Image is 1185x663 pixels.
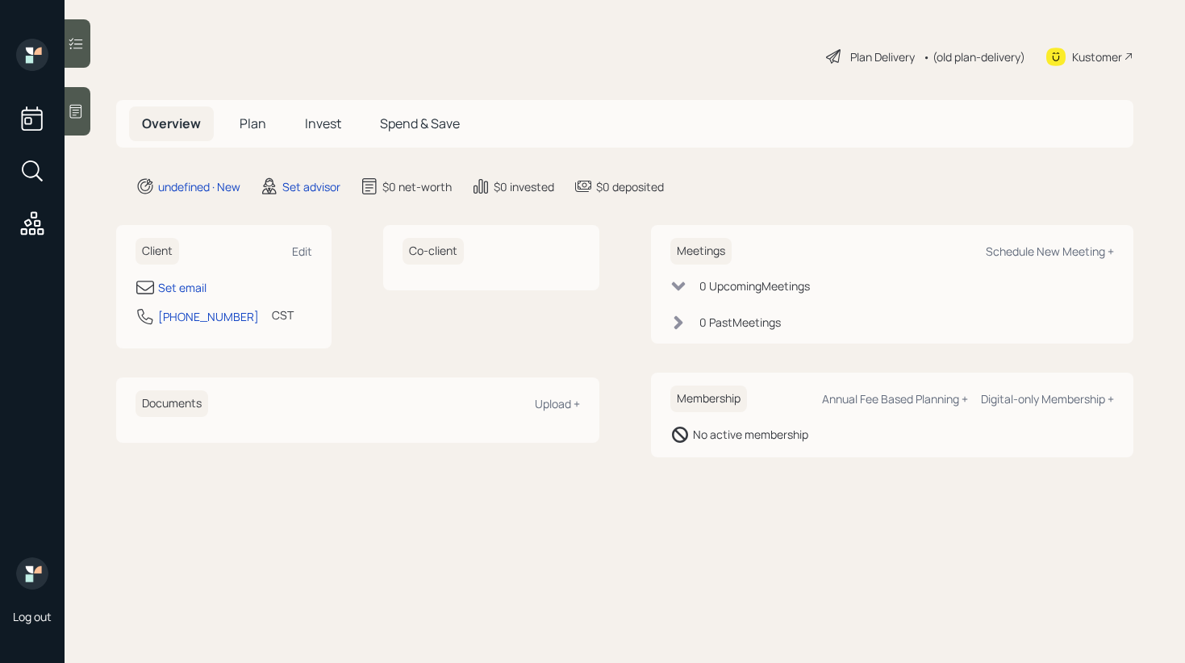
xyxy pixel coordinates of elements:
h6: Meetings [670,238,732,265]
div: Edit [292,244,312,259]
img: retirable_logo.png [16,557,48,590]
div: No active membership [693,426,808,443]
span: Plan [240,115,266,132]
div: $0 net-worth [382,178,452,195]
span: Invest [305,115,341,132]
div: $0 deposited [596,178,664,195]
div: 0 Upcoming Meeting s [699,277,810,294]
h6: Documents [136,390,208,417]
div: Set advisor [282,178,340,195]
h6: Co-client [403,238,464,265]
div: Annual Fee Based Planning + [822,391,968,407]
span: Overview [142,115,201,132]
div: CST [272,306,294,323]
div: Kustomer [1072,48,1122,65]
span: Spend & Save [380,115,460,132]
h6: Membership [670,386,747,412]
div: [PHONE_NUMBER] [158,308,259,325]
div: Set email [158,279,207,296]
div: • (old plan-delivery) [923,48,1025,65]
div: Plan Delivery [850,48,915,65]
div: Log out [13,609,52,624]
div: Upload + [535,396,580,411]
div: Digital-only Membership + [981,391,1114,407]
div: Schedule New Meeting + [986,244,1114,259]
div: $0 invested [494,178,554,195]
h6: Client [136,238,179,265]
div: undefined · New [158,178,240,195]
div: 0 Past Meeting s [699,314,781,331]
